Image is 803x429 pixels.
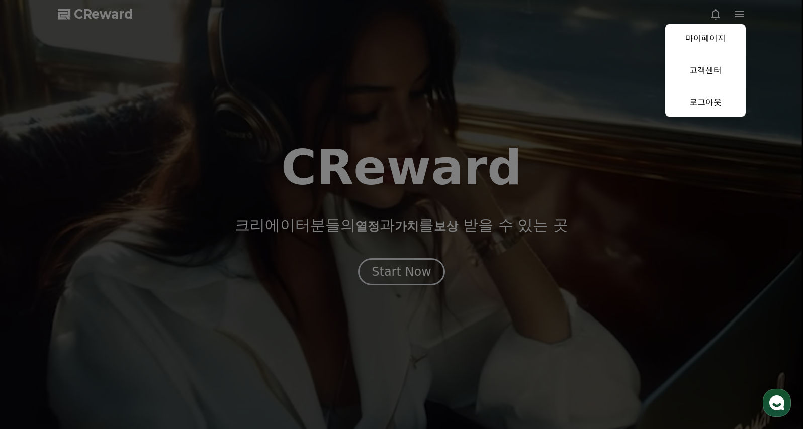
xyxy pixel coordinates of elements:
[665,88,746,117] a: 로그아웃
[92,334,104,342] span: 대화
[66,318,130,344] a: 대화
[32,334,38,342] span: 홈
[130,318,193,344] a: 설정
[665,24,746,52] a: 마이페이지
[665,56,746,84] a: 고객센터
[3,318,66,344] a: 홈
[155,334,167,342] span: 설정
[665,24,746,117] button: 마이페이지 고객센터 로그아웃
